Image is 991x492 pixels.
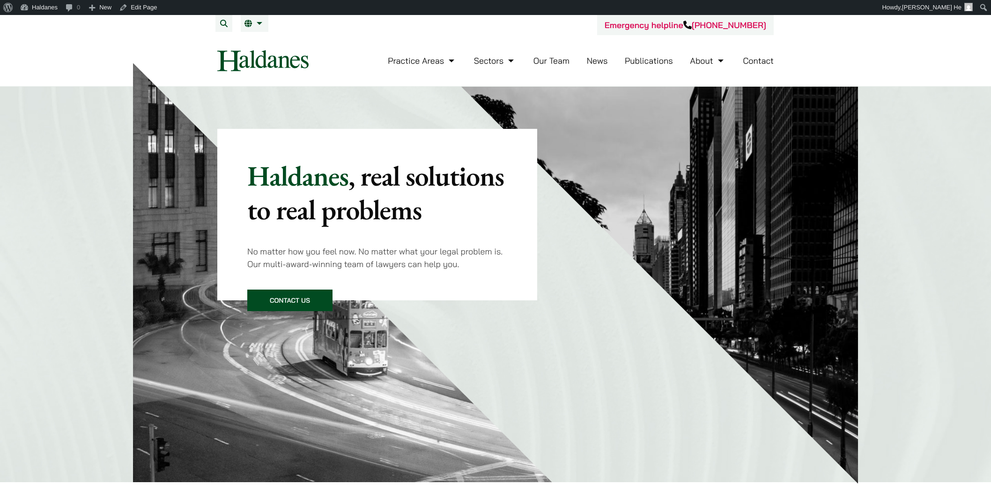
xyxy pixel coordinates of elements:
a: Our Team [533,55,569,66]
a: Contact [743,55,774,66]
span: [PERSON_NAME] He [902,4,961,11]
a: Emergency helpline[PHONE_NUMBER] [605,20,766,30]
p: No matter how you feel now. No matter what your legal problem is. Our multi-award-winning team of... [247,245,507,270]
a: Practice Areas [388,55,457,66]
a: EN [244,20,265,27]
img: Logo of Haldanes [217,50,309,71]
a: About [690,55,725,66]
p: Haldanes [247,159,507,226]
a: Sectors [474,55,516,66]
a: Publications [625,55,673,66]
a: News [587,55,608,66]
button: Search [215,15,232,32]
a: Contact Us [247,290,333,311]
mark: , real solutions to real problems [247,157,504,228]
